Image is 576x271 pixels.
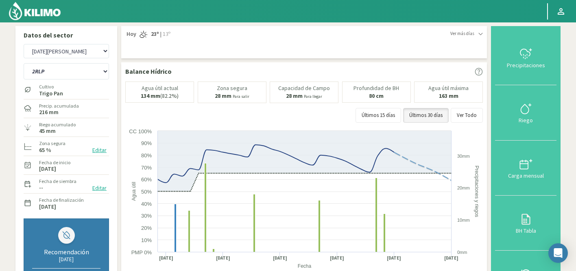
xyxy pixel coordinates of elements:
p: Capacidad de Campo [278,85,330,91]
b: 28 mm [286,92,303,99]
button: Ver Todo [451,108,483,123]
span: 13º [161,30,170,38]
text: CC 100% [129,128,152,134]
text: 0mm [457,250,467,255]
div: Precipitaciones [497,62,554,68]
div: Riego [497,117,554,123]
span: | [160,30,161,38]
p: Agua útil actual [142,85,178,91]
text: PMP 0% [131,249,152,256]
b: 28 mm [215,92,231,99]
button: Precipitaciones [495,30,556,85]
div: Open Intercom Messenger [548,243,568,263]
text: Fecha [298,263,312,269]
text: 70% [141,165,152,171]
text: [DATE] [330,255,344,261]
button: BH Tabla [495,196,556,251]
label: 65 % [39,148,51,153]
text: 60% [141,176,152,183]
p: (82.2%) [141,93,179,99]
text: [DATE] [159,255,173,261]
text: 20% [141,225,152,231]
text: [DATE] [216,255,230,261]
button: Riego [495,85,556,140]
text: [DATE] [273,255,287,261]
label: 216 mm [39,110,59,115]
text: 20mm [457,185,470,190]
button: Últimos 15 días [356,108,401,123]
button: Editar [90,145,109,155]
label: Precip. acumulada [39,102,79,110]
label: 45 mm [39,128,56,134]
label: Fecha de inicio [39,159,70,166]
p: Zona segura [217,85,247,91]
label: Riego acumulado [39,121,76,128]
p: Balance Hídrico [125,66,172,76]
small: Para salir [233,94,249,99]
label: -- [39,185,43,190]
text: 10% [141,237,152,243]
label: Fecha de finalización [39,196,84,204]
text: Agua útil [131,182,137,201]
text: 30mm [457,154,470,159]
text: 30% [141,213,152,219]
label: Trigo Pan [39,91,63,96]
text: 80% [141,152,152,159]
button: Últimos 30 días [403,108,449,123]
small: Para llegar [304,94,322,99]
p: Datos del sector [24,30,109,40]
label: Zona segura [39,140,65,147]
b: 80 cm [369,92,384,99]
text: [DATE] [444,255,458,261]
b: 163 mm [439,92,458,99]
text: 10mm [457,218,470,223]
div: [DATE] [32,256,100,263]
text: 40% [141,201,152,207]
span: Ver más días [450,30,474,37]
label: [DATE] [39,166,56,172]
text: [DATE] [387,255,401,261]
label: Fecha de siembra [39,178,76,185]
text: 90% [141,140,152,146]
p: Agua útil máxima [428,85,469,91]
button: Carga mensual [495,141,556,196]
label: [DATE] [39,204,56,209]
b: 134 mm [141,92,160,99]
div: Recomendación [32,248,100,256]
strong: 23º [151,30,159,37]
div: BH Tabla [497,228,554,234]
img: Kilimo [8,1,61,21]
p: Profundidad de BH [353,85,399,91]
label: Cultivo [39,83,63,90]
span: Hoy [125,30,136,38]
button: Editar [90,183,109,193]
text: 50% [141,189,152,195]
text: Precipitaciones y riegos [474,165,480,217]
div: Carga mensual [497,173,554,178]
